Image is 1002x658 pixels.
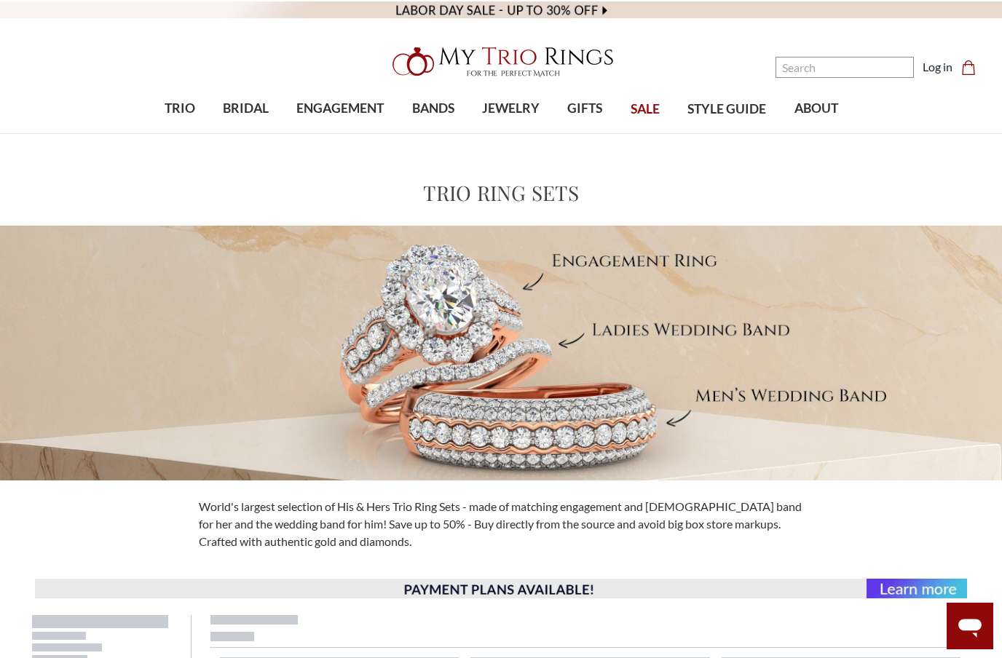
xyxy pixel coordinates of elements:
[776,57,914,78] input: Search
[504,132,518,134] button: submenu toggle
[384,39,618,85] img: My Trio Rings
[553,85,616,132] a: GIFTS
[398,85,468,132] a: BANDS
[209,85,283,132] a: BRIDAL
[173,132,187,134] button: submenu toggle
[482,99,540,118] span: JEWELRY
[567,99,602,118] span: GIFTS
[961,58,985,76] a: Cart with 0 items
[674,86,780,133] a: STYLE GUIDE
[923,58,952,76] a: Log in
[190,498,811,550] div: World's largest selection of His & Hers Trio Ring Sets - made of matching engagement and [DEMOGRA...
[238,132,253,134] button: submenu toggle
[412,99,454,118] span: BANDS
[296,99,384,118] span: ENGAGEMENT
[150,85,208,132] a: TRIO
[468,85,553,132] a: JEWELRY
[426,132,441,134] button: submenu toggle
[687,100,766,119] span: STYLE GUIDE
[961,60,976,75] svg: cart.cart_preview
[333,132,347,134] button: submenu toggle
[577,132,592,134] button: submenu toggle
[631,100,660,119] span: SALE
[283,85,398,132] a: ENGAGEMENT
[617,86,674,133] a: SALE
[291,39,711,85] a: My Trio Rings
[223,99,269,118] span: BRIDAL
[165,99,195,118] span: TRIO
[423,178,579,208] h1: Trio Ring Sets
